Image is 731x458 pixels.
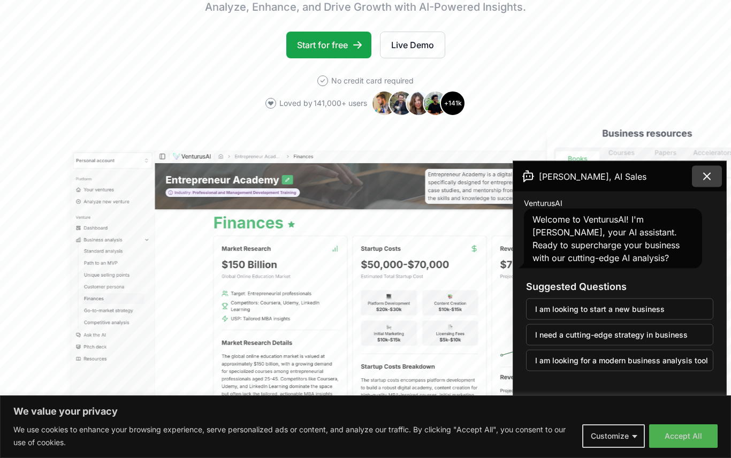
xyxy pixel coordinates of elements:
h3: Suggested Questions [526,279,713,294]
a: Start for free [286,32,371,58]
button: Accept All [649,424,718,448]
p: We value your privacy [13,405,718,418]
img: Avatar 4 [423,90,448,116]
span: [PERSON_NAME], AI Sales [539,170,646,183]
button: I am looking to start a new business [526,299,713,320]
span: VenturusAI [524,198,562,209]
button: I am looking for a modern business analysis tool [526,350,713,371]
img: Avatar 3 [406,90,431,116]
span: Welcome to VenturusAI! I'm [PERSON_NAME], your AI assistant. Ready to supercharge your business w... [532,214,680,263]
img: Avatar 2 [389,90,414,116]
button: I need a cutting-edge strategy in business [526,324,713,346]
button: Customize [582,424,645,448]
a: Live Demo [380,32,445,58]
img: Avatar 1 [371,90,397,116]
p: We use cookies to enhance your browsing experience, serve personalized ads or content, and analyz... [13,423,574,449]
